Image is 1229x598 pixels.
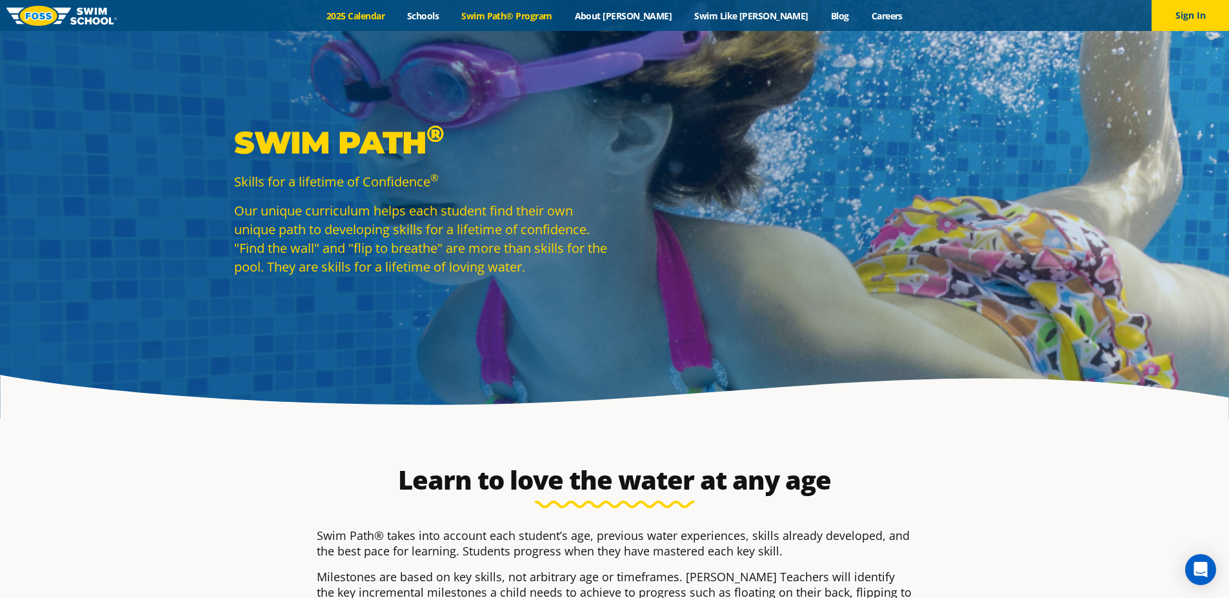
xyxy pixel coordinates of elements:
img: FOSS Swim School Logo [6,6,117,26]
sup: ® [430,171,438,184]
a: Careers [860,10,914,22]
p: Skills for a lifetime of Confidence [234,172,608,191]
a: Swim Like [PERSON_NAME] [683,10,820,22]
a: Schools [396,10,450,22]
p: Swim Path [234,123,608,162]
a: About [PERSON_NAME] [563,10,683,22]
sup: ® [426,119,444,148]
h2: Learn to love the water at any age [310,464,919,495]
p: Swim Path® takes into account each student’s age, previous water experiences, skills already deve... [317,528,913,559]
a: Swim Path® Program [450,10,563,22]
a: 2025 Calendar [315,10,396,22]
a: Blog [819,10,860,22]
p: Our unique curriculum helps each student find their own unique path to developing skills for a li... [234,201,608,276]
div: Open Intercom Messenger [1185,554,1216,585]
